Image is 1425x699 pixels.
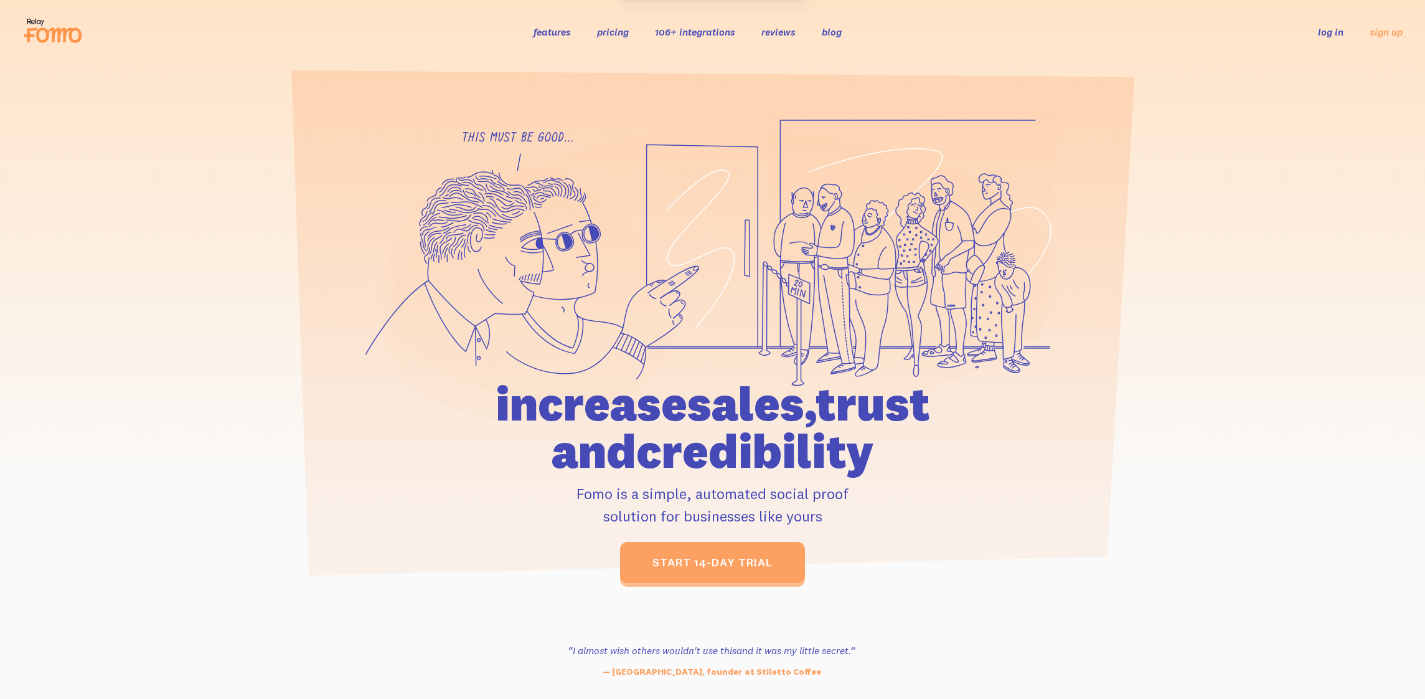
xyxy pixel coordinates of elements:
a: sign up [1370,26,1403,39]
p: — [GEOGRAPHIC_DATA], founder at Stiletto Coffee [542,665,882,678]
p: Fomo is a simple, automated social proof solution for businesses like yours [425,482,1001,527]
a: features [534,26,571,38]
a: 106+ integrations [655,26,735,38]
a: reviews [761,26,796,38]
a: blog [822,26,842,38]
h1: increase sales, trust and credibility [425,380,1001,475]
a: pricing [597,26,629,38]
h3: “I almost wish others wouldn't use this and it was my little secret.” [542,643,882,658]
a: log in [1318,26,1343,38]
a: start 14-day trial [620,542,805,583]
